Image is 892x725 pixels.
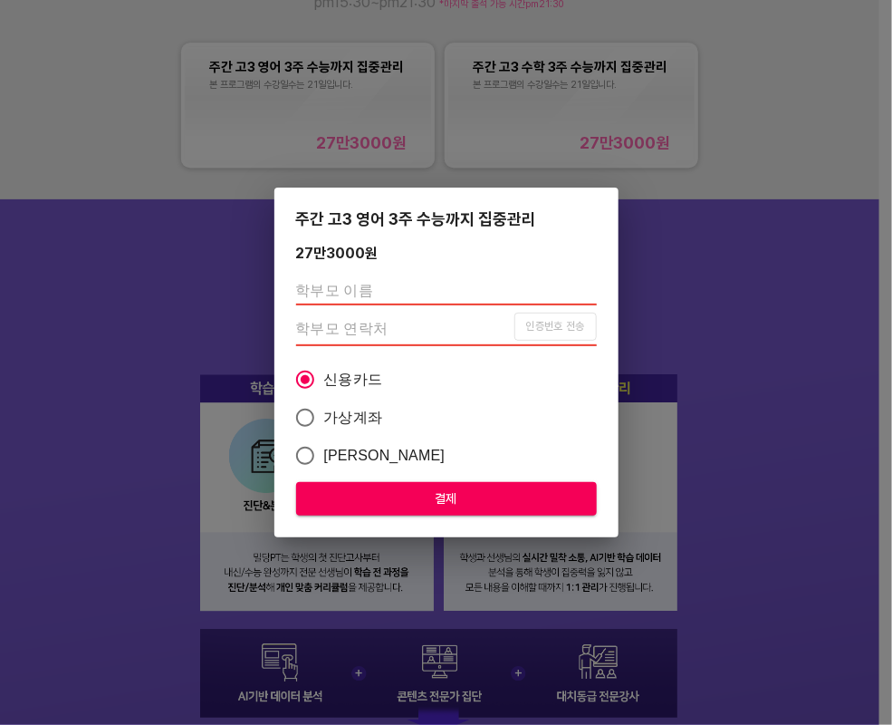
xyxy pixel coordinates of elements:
div: 주간 고3 영어 3주 수능까지 집중관리 [296,209,597,228]
input: 학부모 연락처 [296,315,515,344]
span: 가상계좌 [324,407,383,429]
input: 학부모 이름 [296,276,597,305]
span: 결제 [311,488,582,510]
span: 신용카드 [324,369,383,391]
div: 27만3000 원 [296,245,379,262]
span: [PERSON_NAME] [324,445,446,467]
button: 결제 [296,482,597,516]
